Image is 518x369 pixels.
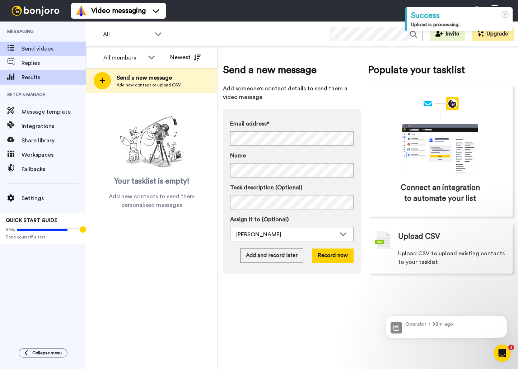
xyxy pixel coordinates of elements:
[375,231,391,249] img: csv-grey.png
[411,10,508,21] div: Success
[236,230,336,239] div: [PERSON_NAME]
[6,227,15,233] span: 80%
[97,192,206,209] span: Add new contacts to send them personalised messages
[19,348,67,358] button: Collapse menu
[223,63,361,77] span: Send a new message
[508,345,514,350] span: 1
[398,183,482,204] span: Connect an integration to automate your list
[22,73,86,82] span: Results
[22,108,86,116] span: Message template
[103,30,151,39] span: All
[22,44,86,53] span: Send videos
[22,165,86,174] span: Fallbacks
[398,231,440,242] span: Upload CSV
[103,53,144,62] div: All members
[240,249,303,263] button: Add and record later
[80,226,86,233] div: Tooltip anchor
[6,234,80,240] span: Send yourself a test
[91,6,146,16] span: Video messaging
[230,183,354,192] label: Task description (Optional)
[22,194,86,203] span: Settings
[430,27,465,41] button: Invite
[75,5,87,16] img: vm-color.svg
[22,122,86,131] span: Integrations
[9,6,62,16] img: bj-logo-header-white.svg
[312,249,354,263] button: Record now
[398,249,506,266] span: Upload CSV to upload existing contacts to your tasklist
[22,136,86,145] span: Share library
[368,63,513,77] span: Populate your tasklist
[6,218,57,223] span: QUICK START GUIDE
[117,74,181,82] span: Send a new message
[22,151,86,159] span: Workspaces
[117,82,181,88] span: Add new contact or upload CSV
[32,350,62,356] span: Collapse menu
[223,84,361,101] span: Add someone's contact details to send them a video message
[230,151,246,160] span: Name
[114,176,190,187] span: Your tasklist is empty!
[22,59,86,67] span: Replies
[230,119,354,128] label: Email address*
[411,21,508,28] div: Upload is processing...
[494,345,511,362] iframe: Intercom live chat
[386,97,494,175] div: animation
[165,50,206,65] button: Newest
[230,215,354,224] label: Assign it to (Optional)
[472,27,514,41] button: Upgrade
[374,299,518,350] iframe: Intercom notifications message
[116,113,188,171] img: ready-set-action.png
